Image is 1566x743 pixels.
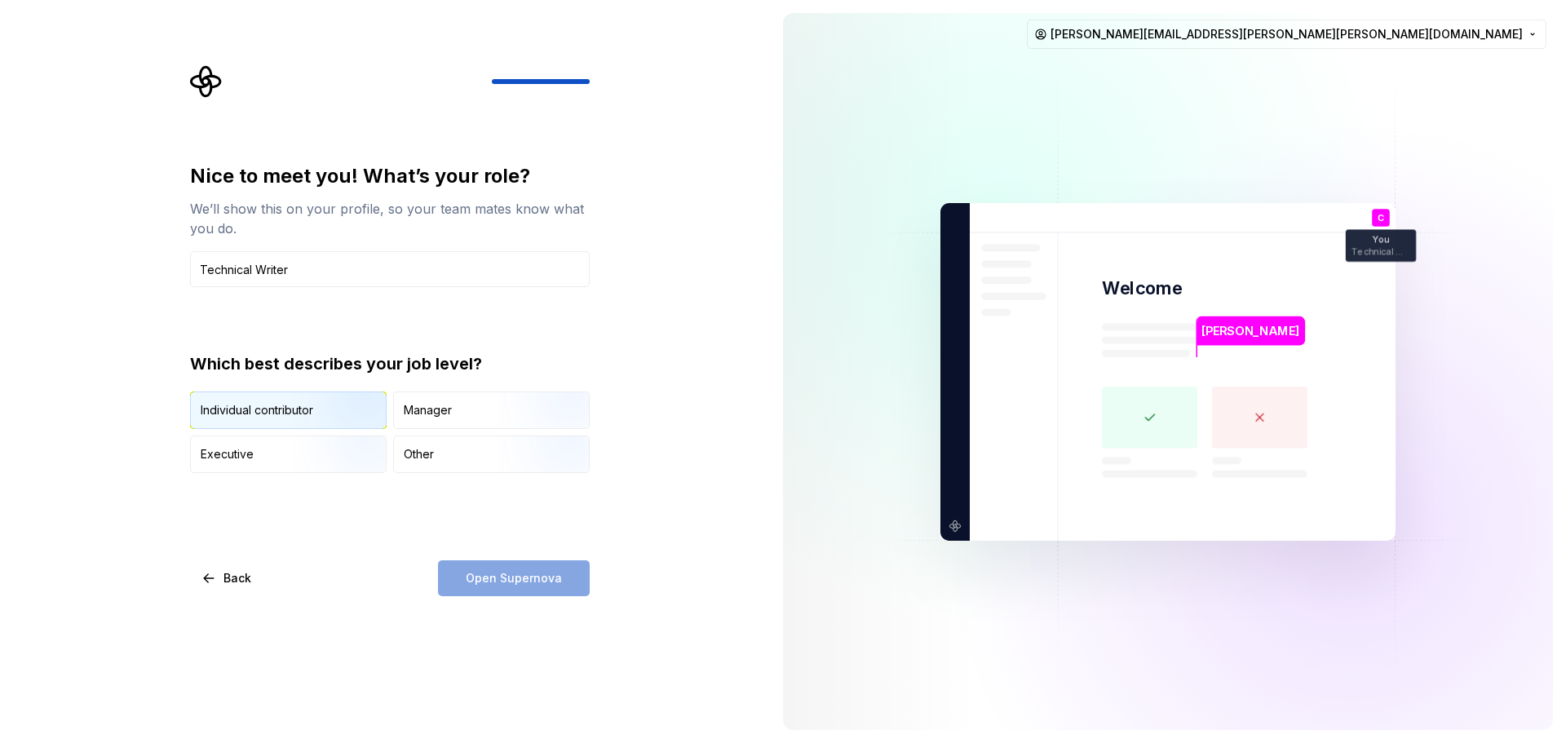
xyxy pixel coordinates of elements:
[404,402,452,418] div: Manager
[1027,20,1546,49] button: [PERSON_NAME][EMAIL_ADDRESS][PERSON_NAME][PERSON_NAME][DOMAIN_NAME]
[201,446,254,462] div: Executive
[1373,235,1389,244] p: You
[1201,321,1299,339] p: [PERSON_NAME]
[1378,213,1384,222] p: C
[223,570,251,586] span: Back
[190,251,590,287] input: Job title
[190,352,590,375] div: Which best describes your job level?
[201,402,313,418] div: Individual contributor
[190,163,590,189] div: Nice to meet you! What’s your role?
[1051,26,1523,42] span: [PERSON_NAME][EMAIL_ADDRESS][PERSON_NAME][PERSON_NAME][DOMAIN_NAME]
[190,65,223,98] svg: Supernova Logo
[1351,247,1410,256] p: Technical Writer
[190,560,265,596] button: Back
[404,446,434,462] div: Other
[1102,276,1182,300] p: Welcome
[190,199,590,238] div: We’ll show this on your profile, so your team mates know what you do.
